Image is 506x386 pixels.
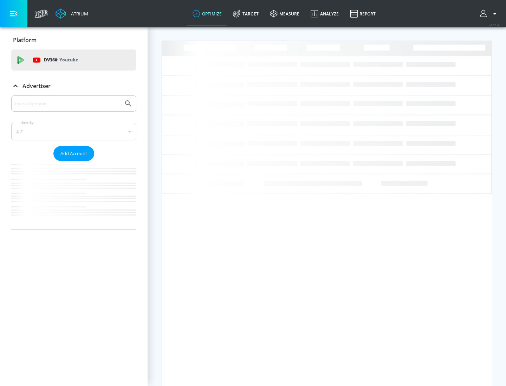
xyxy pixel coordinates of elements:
p: Youtube [59,56,78,64]
div: Advertiser [11,95,136,229]
a: optimize [187,1,227,26]
a: Target [227,1,264,26]
div: Atrium [68,11,88,17]
input: Search by name [14,99,121,108]
p: DV360: [44,56,78,64]
p: Advertiser [22,82,51,90]
div: Advertiser [11,76,136,96]
nav: list of Advertiser [11,161,136,229]
a: Atrium [56,8,88,19]
a: Analyze [305,1,344,26]
div: A-Z [11,123,136,140]
span: Add Account [60,149,87,158]
label: Sort By [20,120,35,125]
div: DV360: Youtube [11,49,136,71]
p: Platform [13,36,37,44]
a: Report [344,1,381,26]
div: Platform [11,30,136,50]
button: Add Account [53,146,94,161]
span: v 4.25.4 [489,23,499,27]
a: measure [264,1,305,26]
